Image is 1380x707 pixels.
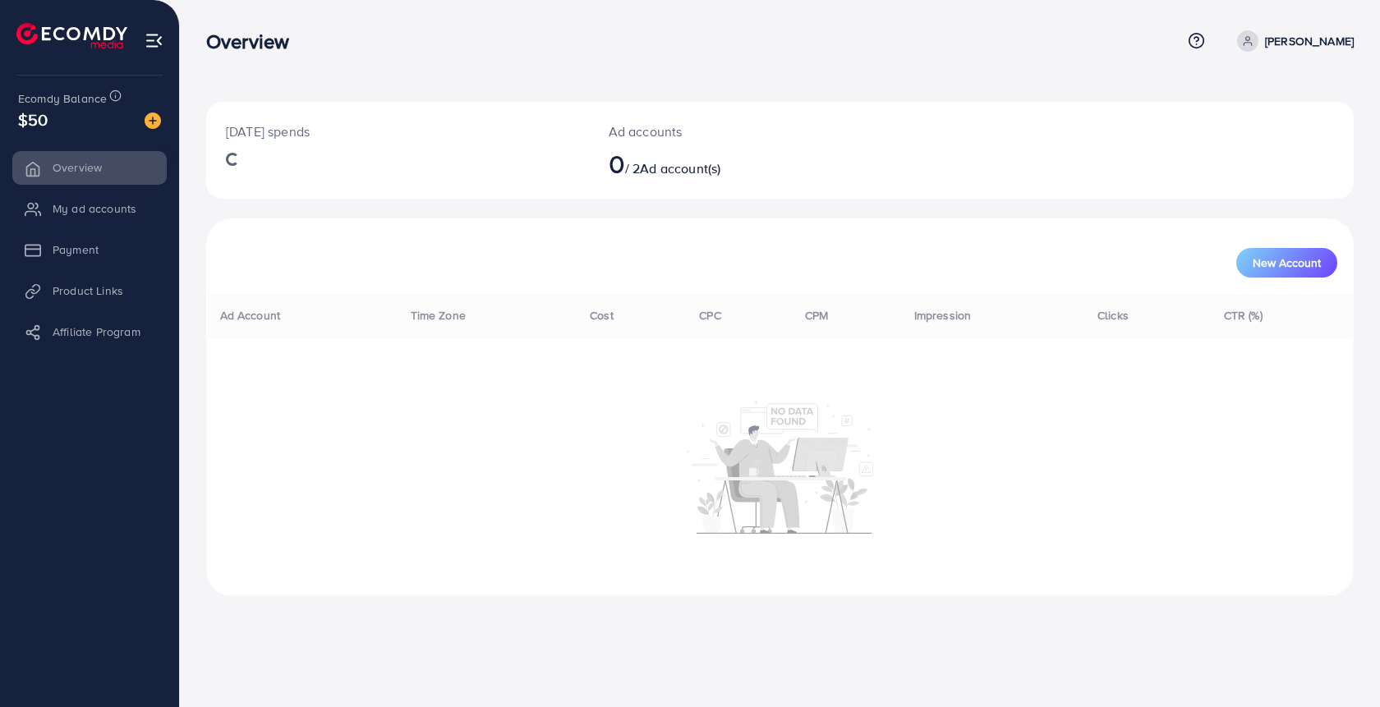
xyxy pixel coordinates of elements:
span: Ad account(s) [640,159,720,177]
a: [PERSON_NAME] [1230,30,1354,52]
h3: Overview [206,30,302,53]
img: image [145,112,161,129]
p: [PERSON_NAME] [1265,31,1354,51]
span: $50 [18,108,48,131]
img: logo [16,23,127,48]
p: [DATE] spends [226,122,569,141]
h2: / 2 [609,148,856,179]
img: menu [145,31,163,50]
span: 0 [609,145,625,182]
span: New Account [1253,257,1321,269]
p: Ad accounts [609,122,856,141]
button: New Account [1236,248,1337,278]
span: Ecomdy Balance [18,90,107,107]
